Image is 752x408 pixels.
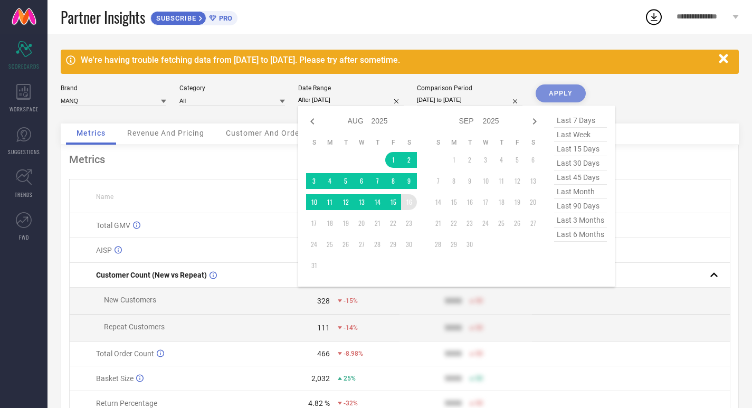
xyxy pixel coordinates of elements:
[401,215,417,231] td: Sat Aug 23 2025
[354,138,369,147] th: Wednesday
[369,173,385,189] td: Thu Aug 07 2025
[338,236,354,252] td: Tue Aug 26 2025
[462,173,478,189] td: Tue Sep 09 2025
[475,375,483,382] span: 50
[430,236,446,252] td: Sun Sep 28 2025
[306,138,322,147] th: Sunday
[306,115,319,128] div: Previous month
[462,194,478,210] td: Tue Sep 16 2025
[493,173,509,189] td: Thu Sep 11 2025
[493,194,509,210] td: Thu Sep 18 2025
[417,84,522,92] div: Comparison Period
[430,138,446,147] th: Sunday
[445,297,462,305] div: 9999
[385,138,401,147] th: Friday
[509,173,525,189] td: Fri Sep 12 2025
[19,233,29,241] span: FWD
[96,374,134,383] span: Basket Size
[322,173,338,189] td: Mon Aug 04 2025
[322,215,338,231] td: Mon Aug 18 2025
[493,152,509,168] td: Thu Sep 04 2025
[525,152,541,168] td: Sat Sep 06 2025
[446,152,462,168] td: Mon Sep 01 2025
[385,173,401,189] td: Fri Aug 08 2025
[401,173,417,189] td: Sat Aug 09 2025
[525,138,541,147] th: Saturday
[446,194,462,210] td: Mon Sep 15 2025
[127,129,204,137] span: Revenue And Pricing
[354,215,369,231] td: Wed Aug 20 2025
[96,349,154,358] span: Total Order Count
[445,324,462,332] div: 9999
[338,173,354,189] td: Tue Aug 05 2025
[385,215,401,231] td: Fri Aug 22 2025
[385,236,401,252] td: Fri Aug 29 2025
[554,213,607,227] span: last 3 months
[554,199,607,213] span: last 90 days
[216,14,232,22] span: PRO
[9,105,39,113] span: WORKSPACE
[354,194,369,210] td: Wed Aug 13 2025
[525,173,541,189] td: Sat Sep 13 2025
[338,194,354,210] td: Tue Aug 12 2025
[554,113,607,128] span: last 7 days
[322,236,338,252] td: Mon Aug 25 2025
[401,236,417,252] td: Sat Aug 30 2025
[61,6,145,28] span: Partner Insights
[554,185,607,199] span: last month
[81,55,713,65] div: We're having trouble fetching data from [DATE] to [DATE]. Please try after sometime.
[344,350,363,357] span: -8.98%
[554,128,607,142] span: last week
[354,173,369,189] td: Wed Aug 06 2025
[475,350,483,357] span: 50
[430,215,446,231] td: Sun Sep 21 2025
[446,236,462,252] td: Mon Sep 29 2025
[462,236,478,252] td: Tue Sep 30 2025
[430,173,446,189] td: Sun Sep 07 2025
[369,236,385,252] td: Thu Aug 28 2025
[509,152,525,168] td: Fri Sep 05 2025
[8,62,40,70] span: SCORECARDS
[475,324,483,331] span: 50
[493,215,509,231] td: Thu Sep 25 2025
[509,138,525,147] th: Friday
[69,153,730,166] div: Metrics
[462,138,478,147] th: Tuesday
[298,84,404,92] div: Date Range
[369,138,385,147] th: Thursday
[317,297,330,305] div: 328
[525,215,541,231] td: Sat Sep 27 2025
[306,236,322,252] td: Sun Aug 24 2025
[317,324,330,332] div: 111
[554,170,607,185] span: last 45 days
[369,194,385,210] td: Thu Aug 14 2025
[478,194,493,210] td: Wed Sep 17 2025
[478,152,493,168] td: Wed Sep 03 2025
[308,399,330,407] div: 4.82 %
[344,375,356,382] span: 25%
[462,152,478,168] td: Tue Sep 02 2025
[306,194,322,210] td: Sun Aug 10 2025
[446,138,462,147] th: Monday
[445,399,462,407] div: 9999
[344,297,358,305] span: -15%
[446,215,462,231] td: Mon Sep 22 2025
[8,148,40,156] span: SUGGESTIONS
[528,115,541,128] div: Next month
[344,324,358,331] span: -14%
[306,258,322,273] td: Sun Aug 31 2025
[317,349,330,358] div: 466
[179,84,285,92] div: Category
[96,399,157,407] span: Return Percentage
[298,94,404,106] input: Select date range
[369,215,385,231] td: Thu Aug 21 2025
[15,191,33,198] span: TRENDS
[401,138,417,147] th: Saturday
[311,374,330,383] div: 2,032
[445,374,462,383] div: 9999
[554,227,607,242] span: last 6 months
[509,215,525,231] td: Fri Sep 26 2025
[226,129,307,137] span: Customer And Orders
[644,7,663,26] div: Open download list
[104,322,165,331] span: Repeat Customers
